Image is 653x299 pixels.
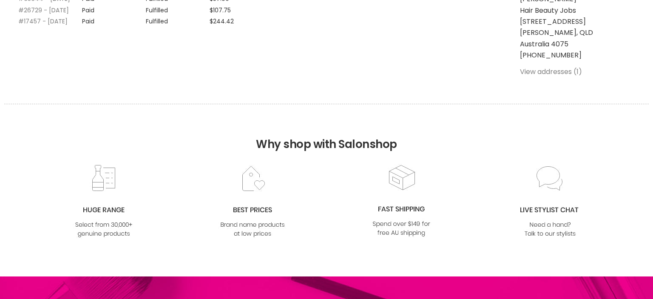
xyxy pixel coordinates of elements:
[146,3,210,14] td: Fulfilled
[520,40,635,48] li: Australia 4075
[520,18,635,26] li: [STREET_ADDRESS]
[146,14,210,25] td: Fulfilled
[218,165,287,239] img: prices.jpg
[520,7,635,14] li: Hair Beauty Jobs
[520,29,635,37] li: [PERSON_NAME], QLD
[4,104,649,164] h2: Why shop with Salonshop
[520,51,635,59] li: [PHONE_NUMBER]
[82,3,146,14] td: Paid
[367,164,436,238] img: fast.jpg
[516,165,585,239] img: chat_c0a1c8f7-3133-4fc6-855f-7264552747f6.jpg
[210,17,234,26] span: $244.42
[69,165,138,239] img: range2_8cf790d4-220e-469f-917d-a18fed3854b6.jpg
[82,14,146,25] td: Paid
[520,67,582,77] a: View addresses (1)
[210,6,231,14] span: $107.75
[18,17,68,26] a: #17457 - [DATE]
[18,6,69,14] a: #26729 - [DATE]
